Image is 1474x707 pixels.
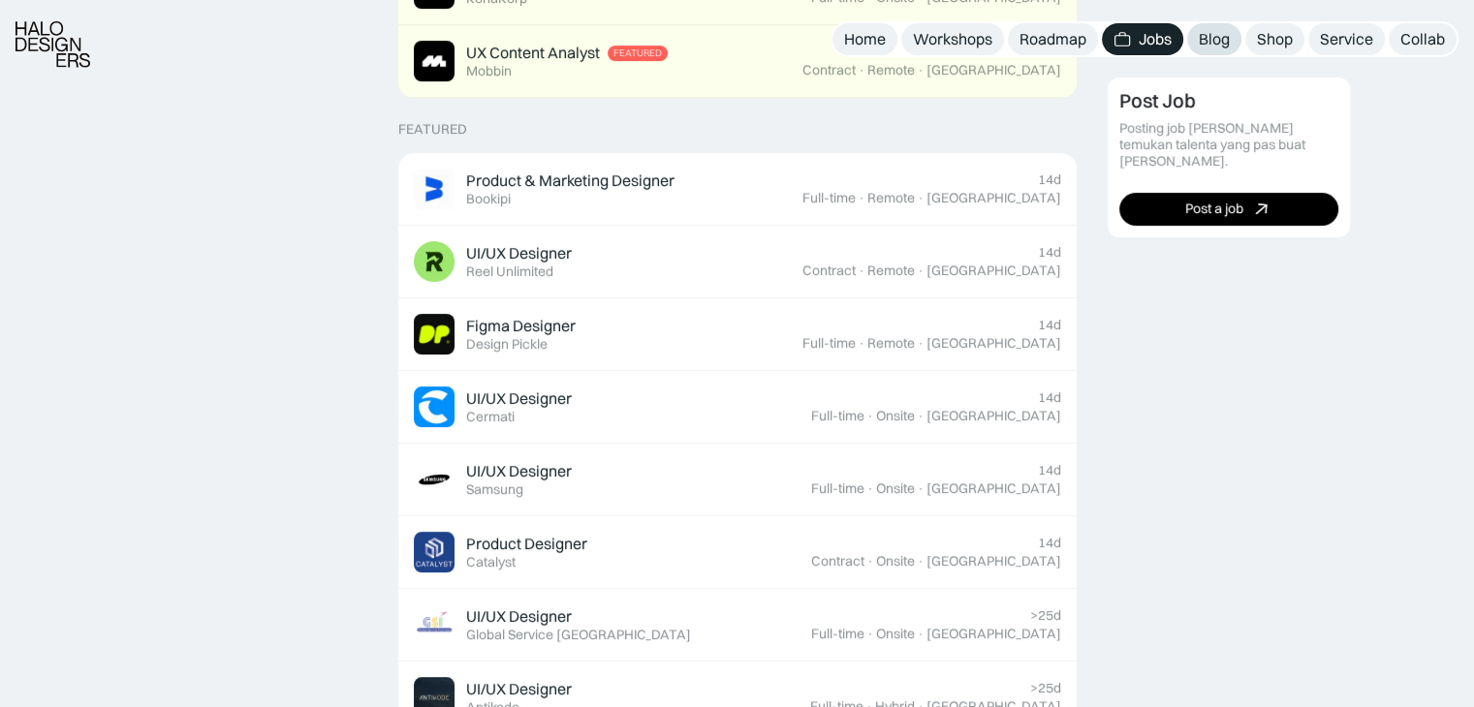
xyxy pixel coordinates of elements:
div: · [917,190,925,206]
a: Job ImageFigma DesignerDesign Pickle14dFull-time·Remote·[GEOGRAPHIC_DATA] [398,298,1077,371]
div: 14d [1038,389,1061,406]
div: [GEOGRAPHIC_DATA] [926,190,1061,206]
div: Remote [867,335,915,352]
div: UI/UX Designer [466,243,572,263]
div: Full-time [811,408,864,424]
div: Contract [802,62,856,78]
div: · [866,553,874,569]
div: Full-time [802,190,856,206]
a: Roadmap [1008,23,1098,55]
div: 14d [1038,244,1061,261]
div: [GEOGRAPHIC_DATA] [926,262,1061,279]
a: Job ImageUI/UX DesignerSamsung14dFull-time·Onsite·[GEOGRAPHIC_DATA] [398,444,1077,516]
div: Catalyst [466,554,516,570]
div: · [917,553,925,569]
div: Figma Designer [466,316,576,336]
div: Blog [1199,29,1230,49]
div: Design Pickle [466,336,548,353]
a: Jobs [1102,23,1183,55]
div: [GEOGRAPHIC_DATA] [926,408,1061,424]
div: · [917,626,925,642]
div: · [866,480,874,497]
div: Workshops [913,29,992,49]
div: Roadmap [1019,29,1086,49]
div: · [858,190,865,206]
img: Job Image [414,41,455,81]
div: Reel Unlimited [466,263,553,280]
div: Contract [802,262,856,279]
div: Featured [398,121,467,138]
div: Full-time [811,480,864,497]
a: Post a job [1119,192,1338,225]
a: Service [1308,23,1385,55]
div: UX Content Analyst [466,43,600,63]
div: Remote [867,262,915,279]
div: [GEOGRAPHIC_DATA] [926,335,1061,352]
div: 14d [1038,317,1061,333]
div: >25d [1030,607,1061,624]
img: Job Image [414,532,455,572]
div: · [858,62,865,78]
div: >25d [1030,680,1061,696]
div: [GEOGRAPHIC_DATA] [926,62,1061,78]
div: UI/UX Designer [466,679,572,699]
div: >25d [1030,44,1061,60]
div: [GEOGRAPHIC_DATA] [926,553,1061,569]
a: Workshops [901,23,1004,55]
img: Job Image [414,604,455,645]
div: Shop [1257,29,1293,49]
div: Onsite [876,480,915,497]
div: Featured [613,47,662,59]
div: · [917,335,925,352]
div: UI/UX Designer [466,388,572,409]
div: · [866,408,874,424]
a: Home [832,23,897,55]
div: Posting job [PERSON_NAME] temukan talenta yang pas buat [PERSON_NAME]. [1119,120,1338,169]
div: [GEOGRAPHIC_DATA] [926,480,1061,497]
div: Post Job [1119,89,1196,112]
div: Onsite [876,626,915,642]
div: · [917,480,925,497]
a: Job ImageProduct & Marketing DesignerBookipi14dFull-time·Remote·[GEOGRAPHIC_DATA] [398,153,1077,226]
div: · [917,262,925,279]
div: Collab [1400,29,1445,49]
div: 14d [1038,171,1061,188]
div: Cermati [466,409,515,425]
div: Service [1320,29,1373,49]
a: Job ImageUI/UX DesignerCermati14dFull-time·Onsite·[GEOGRAPHIC_DATA] [398,371,1077,444]
div: UI/UX Designer [466,606,572,627]
a: Collab [1389,23,1457,55]
div: Mobbin [466,63,512,79]
div: Full-time [811,626,864,642]
div: Full-time [802,335,856,352]
div: Post a job [1185,200,1243,217]
div: · [917,408,925,424]
a: Job ImageUX Content AnalystFeaturedMobbin>25dContract·Remote·[GEOGRAPHIC_DATA] [398,25,1077,98]
div: Onsite [876,408,915,424]
div: Samsung [466,481,523,498]
a: Job ImageProduct DesignerCatalyst14dContract·Onsite·[GEOGRAPHIC_DATA] [398,516,1077,589]
div: Onsite [876,553,915,569]
div: Global Service [GEOGRAPHIC_DATA] [466,627,691,643]
div: · [917,62,925,78]
div: Contract [811,553,864,569]
img: Job Image [414,459,455,500]
div: 14d [1038,462,1061,478]
img: Job Image [414,169,455,209]
div: Remote [867,62,915,78]
a: Job ImageUI/UX DesignerReel Unlimited14dContract·Remote·[GEOGRAPHIC_DATA] [398,226,1077,298]
div: Product Designer [466,534,587,554]
div: · [858,335,865,352]
div: UI/UX Designer [466,461,572,481]
div: [GEOGRAPHIC_DATA] [926,626,1061,642]
div: 14d [1038,535,1061,551]
div: · [866,626,874,642]
div: Jobs [1139,29,1172,49]
div: Product & Marketing Designer [466,170,674,191]
div: Home [844,29,886,49]
div: · [858,262,865,279]
div: Remote [867,190,915,206]
img: Job Image [414,314,455,354]
a: Job ImageUI/UX DesignerGlobal Service [GEOGRAPHIC_DATA]>25dFull-time·Onsite·[GEOGRAPHIC_DATA] [398,589,1077,661]
img: Job Image [414,386,455,427]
